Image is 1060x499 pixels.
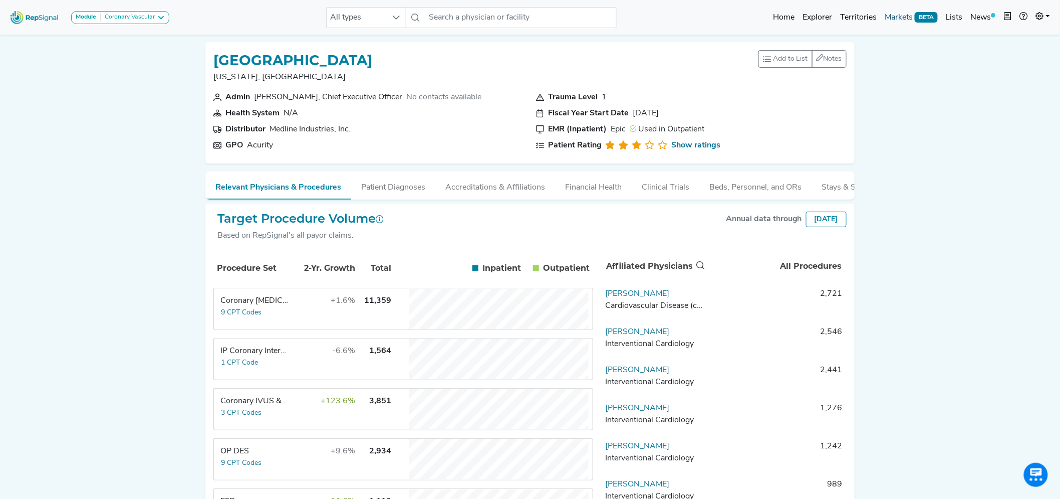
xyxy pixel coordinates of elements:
[812,172,891,199] button: Stays & Services
[369,347,391,355] span: 1,564
[543,262,590,274] span: Outpatient
[824,55,842,63] span: Notes
[806,212,847,227] div: [DATE]
[706,440,847,470] td: 1,242
[225,107,280,119] div: Health System
[548,123,607,135] div: EMR (Inpatient)
[254,91,402,103] div: [PERSON_NAME], Chief Executive Officer
[548,139,602,151] div: Patient Rating
[726,213,802,225] div: Annual data through
[548,91,598,103] div: Trauma Level
[358,251,393,285] th: Total
[369,397,391,405] span: 3,851
[548,107,629,119] div: Fiscal Year Start Date
[220,407,262,419] button: 3 CPT Codes
[605,480,669,488] a: [PERSON_NAME]
[284,107,298,119] div: N/A
[881,8,942,28] a: MarketsBETA
[225,139,243,151] div: GPO
[605,376,702,388] div: Interventional Cardiology
[707,250,846,283] th: All Procedures
[605,414,702,426] div: Interventional Cardiology
[671,139,720,151] a: Show ratings
[321,397,355,405] span: +123.6%
[706,326,847,356] td: 2,546
[220,457,262,469] button: 9 CPT Codes
[331,297,355,305] span: +1.6%
[630,123,704,135] div: Used in Outpatient
[220,395,289,407] div: Coronary IVUS & OCT
[605,442,669,450] a: [PERSON_NAME]
[327,8,387,28] span: All types
[942,8,967,28] a: Lists
[799,8,836,28] a: Explorer
[1000,8,1016,28] button: Intel Book
[632,172,699,199] button: Clinical Trials
[220,445,289,457] div: OP DES
[482,262,521,274] span: Inpatient
[254,91,402,103] div: Robert I. Grossman, Chief Executive Officer
[331,447,355,455] span: +9.6%
[773,54,808,64] span: Add to List
[605,300,702,312] div: Cardiovascular Disease (cardiology)
[633,107,659,119] div: [DATE]
[369,447,391,455] span: 2,934
[101,14,155,22] div: Coronary Vascular
[812,50,847,68] button: Notes
[247,139,273,151] div: Acurity
[215,251,291,285] th: Procedure Set
[205,172,351,200] button: Relevant Physicians & Procedures
[435,172,555,199] button: Accreditations & Affiliations
[769,8,799,28] a: Home
[217,230,384,242] div: Based on RepSignal's all payor claims.
[706,288,847,318] td: 2,721
[225,123,266,135] div: Distributor
[225,91,250,103] div: Admin
[611,123,626,135] div: Epic
[220,295,289,307] div: Coronary Angiography
[213,71,372,83] p: [US_STATE], [GEOGRAPHIC_DATA]
[605,290,669,298] a: [PERSON_NAME]
[758,50,813,68] button: Add to List
[406,91,481,103] div: No contacts available
[699,172,812,199] button: Beds, Personnel, and ORs
[605,338,702,350] div: Interventional Cardiology
[602,250,707,283] th: Affiliated Physicians
[602,91,607,103] div: 1
[292,251,357,285] th: 2-Yr. Growth
[213,52,372,69] h1: [GEOGRAPHIC_DATA]
[220,307,262,318] button: 9 CPT Codes
[836,8,881,28] a: Territories
[71,11,169,24] button: ModuleCoronary Vascular
[425,7,616,28] input: Search a physician or facility
[758,50,847,68] div: toolbar
[270,123,351,135] div: Medline Industries, Inc.
[706,364,847,394] td: 2,441
[605,452,702,464] div: Interventional Cardiology
[605,328,669,336] a: [PERSON_NAME]
[76,14,96,20] strong: Module
[220,345,289,357] div: IP Coronary Interventions
[555,172,632,199] button: Financial Health
[364,297,391,305] span: 11,359
[706,402,847,432] td: 1,276
[220,357,258,369] button: 1 CPT Code
[351,172,435,199] button: Patient Diagnoses
[967,8,1000,28] a: News
[332,347,355,355] span: -6.6%
[915,12,938,22] span: BETA
[605,366,669,374] a: [PERSON_NAME]
[605,404,669,412] a: [PERSON_NAME]
[217,212,384,226] h2: Target Procedure Volume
